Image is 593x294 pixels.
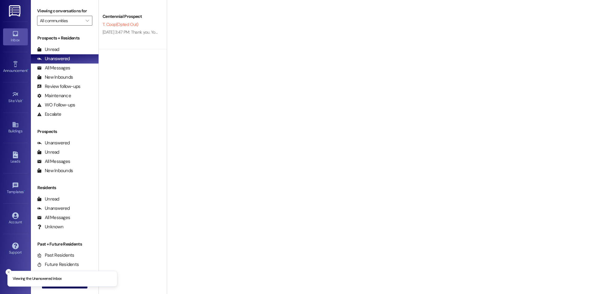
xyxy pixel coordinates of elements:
div: New Inbounds [37,168,73,174]
a: Inbox [3,28,28,45]
div: Unread [37,46,59,53]
a: Leads [3,150,28,166]
div: [DATE] 3:47 PM: Thank you. You will no longer receive texts from this thread. Please reply with '... [103,29,407,35]
a: Templates • [3,180,28,197]
div: All Messages [37,158,70,165]
span: T. Coop (Opted Out) [103,22,138,27]
div: All Messages [37,65,70,71]
span: • [22,98,23,102]
div: WO Follow-ups [37,102,75,108]
input: All communities [40,16,82,26]
div: Unknown [37,224,63,230]
div: All Messages [37,214,70,221]
button: Close toast [6,269,12,275]
span: • [27,68,28,72]
div: New Inbounds [37,74,73,81]
div: Unread [37,196,59,202]
div: Unanswered [37,56,70,62]
div: Past + Future Residents [31,241,99,247]
div: Unanswered [37,140,70,146]
div: Future Residents [37,261,79,268]
a: Buildings [3,119,28,136]
label: Viewing conversations for [37,6,92,16]
div: Unread [37,149,59,155]
div: Maintenance [37,93,71,99]
div: Prospects [31,128,99,135]
img: ResiDesk Logo [9,5,22,17]
p: Viewing the Unanswered inbox [13,276,62,282]
div: Prospects + Residents [31,35,99,41]
span: • [24,189,25,193]
div: Escalate [37,111,61,118]
a: Site Visit • [3,89,28,106]
div: Unanswered [37,205,70,212]
div: Centennial Prospect [103,13,160,20]
div: Past Residents [37,252,74,259]
a: Account [3,210,28,227]
div: Residents [31,184,99,191]
a: Support [3,241,28,257]
div: Review follow-ups [37,83,80,90]
i:  [86,18,89,23]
